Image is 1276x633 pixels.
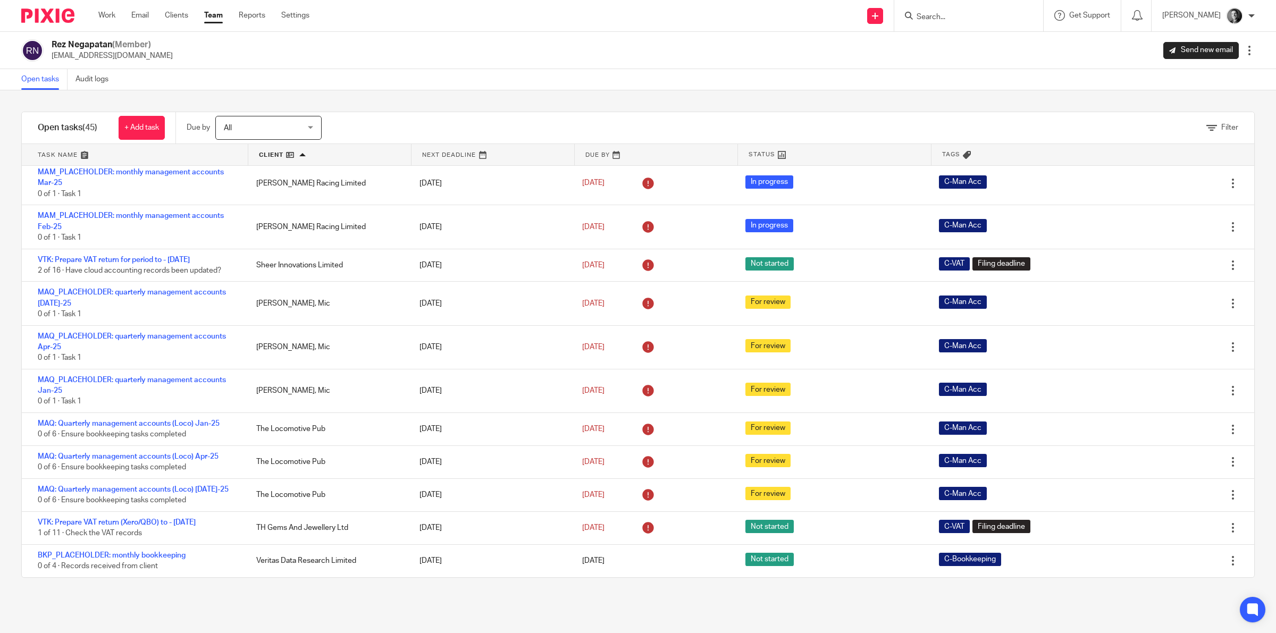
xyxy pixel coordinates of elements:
div: [PERSON_NAME], Mic [246,380,409,401]
div: The Locomotive Pub [246,484,409,505]
span: 1 of 11 · Check the VAT records [38,529,142,537]
span: [DATE] [582,223,605,231]
a: MAQ_PLACEHOLDER: quarterly management accounts Apr-25 [38,333,226,351]
span: Not started [745,553,794,566]
span: C-Man Acc [939,219,987,232]
div: [PERSON_NAME] Racing Limited [246,216,409,238]
p: [EMAIL_ADDRESS][DOMAIN_NAME] [52,50,173,61]
a: MAQ_PLACEHOLDER: quarterly management accounts Jan-25 [38,376,226,394]
img: Pixie [21,9,74,23]
span: C-Man Acc [939,383,987,396]
div: [PERSON_NAME] Racing Limited [246,173,409,194]
div: [DATE] [409,418,572,440]
a: Open tasks [21,69,68,90]
div: [DATE] [409,216,572,238]
div: The Locomotive Pub [246,451,409,472]
a: VTK: Prepare VAT return for period to - [DATE] [38,256,190,264]
div: [DATE] [409,484,572,505]
span: Filing deadline [972,257,1030,271]
div: [DATE] [409,336,572,358]
span: Filing deadline [972,520,1030,533]
span: For review [745,421,791,435]
a: Audit logs [75,69,116,90]
span: Filter [1221,124,1238,131]
span: 0 of 1 · Task 1 [38,310,81,318]
span: [DATE] [582,524,605,531]
span: C-VAT [939,257,970,271]
span: 0 of 1 · Task 1 [38,355,81,362]
span: In progress [745,219,793,232]
span: 0 of 6 · Ensure bookkeeping tasks completed [38,431,186,438]
a: MAQ_PLACEHOLDER: quarterly management accounts [DATE]-25 [38,289,226,307]
span: [DATE] [582,261,605,269]
span: C-Man Acc [939,421,987,435]
span: (Member) [112,40,151,49]
a: MAM_PLACEHOLDER: monthly management accounts Feb-25 [38,212,224,230]
a: + Add task [119,116,165,140]
span: 0 of 6 · Ensure bookkeeping tasks completed [38,464,186,471]
span: 0 of 1 · Task 1 [38,234,81,241]
span: C-VAT [939,520,970,533]
span: [DATE] [582,300,605,307]
a: Settings [281,10,309,21]
span: For review [745,383,791,396]
span: C-Man Acc [939,175,987,189]
span: C-Man Acc [939,339,987,352]
a: Send new email [1163,42,1239,59]
span: C-Man Acc [939,296,987,309]
span: Tags [942,150,960,159]
div: Veritas Data Research Limited [246,550,409,571]
a: VTK: Prepare VAT return (Xero/QBO) to - [DATE] [38,519,196,526]
a: MAQ: Quarterly management accounts (Loco) [DATE]-25 [38,486,229,493]
img: DSC_9061-3.jpg [1226,7,1243,24]
span: 0 of 1 · Task 1 [38,398,81,406]
div: [PERSON_NAME], Mic [246,336,409,358]
span: [DATE] [582,458,605,466]
a: Email [131,10,149,21]
div: [DATE] [409,173,572,194]
span: For review [745,454,791,467]
a: MAM_PLACEHOLDER: monthly management accounts Mar-25 [38,168,224,187]
span: Not started [745,257,794,271]
div: TH Gems And Jewellery Ltd [246,517,409,538]
div: [DATE] [409,550,572,571]
p: Due by [187,122,210,133]
div: [DATE] [409,380,572,401]
span: 2 of 16 · Have cloud accounting records been updated? [38,267,221,274]
span: [DATE] [582,343,605,351]
span: Get Support [1069,12,1110,19]
span: [DATE] [582,425,605,433]
div: The Locomotive Pub [246,418,409,440]
span: Not started [745,520,794,533]
span: [DATE] [582,180,605,187]
span: For review [745,339,791,352]
span: 0 of 4 · Records received from client [38,562,158,570]
p: [PERSON_NAME] [1162,10,1221,21]
img: svg%3E [21,39,44,62]
span: [DATE] [582,557,605,564]
div: [PERSON_NAME], Mic [246,293,409,314]
span: C-Man Acc [939,487,987,500]
div: [DATE] [409,517,572,538]
span: 0 of 1 · Task 1 [38,190,81,198]
span: (45) [82,123,97,132]
span: C-Man Acc [939,454,987,467]
span: C-Bookkeeping [939,553,1001,566]
span: In progress [745,175,793,189]
a: MAQ: Quarterly management accounts (Loco) Apr-25 [38,453,219,460]
span: 0 of 6 · Ensure bookkeeping tasks completed [38,496,186,504]
div: [DATE] [409,255,572,276]
a: MAQ: Quarterly management accounts (Loco) Jan-25 [38,420,220,427]
span: [DATE] [582,491,605,499]
div: [DATE] [409,451,572,472]
input: Search [916,13,1011,22]
h1: Open tasks [38,122,97,133]
span: All [224,124,232,132]
span: Status [749,150,775,159]
a: Reports [239,10,265,21]
span: For review [745,296,791,309]
span: For review [745,487,791,500]
a: Team [204,10,223,21]
h2: Rez Negapatan [52,39,173,50]
div: [DATE] [409,293,572,314]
